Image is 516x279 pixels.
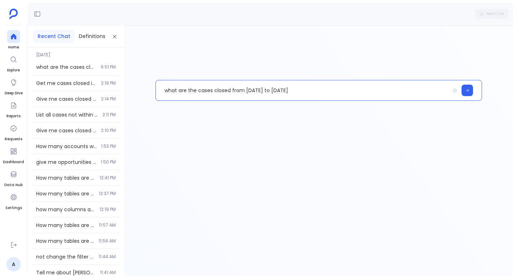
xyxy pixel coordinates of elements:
[99,238,116,244] span: 11:56 AM
[4,182,23,188] span: Data Hub
[3,145,24,165] a: Dashboard
[5,136,22,142] span: Requests
[6,99,20,119] a: Reports
[36,127,97,134] span: Give me cases closed not between 2023-10-01 and 2024-03-02.
[36,206,95,213] span: how many columns are enabled in opportunity membership
[36,237,94,245] : How many tables are disabled?\
[36,111,98,118] span: List all cases not within 2023 Q1.
[101,143,116,149] span: 1:53 PM
[101,64,116,70] span: 6:51 PM
[99,254,116,260] span: 11:44 AM
[6,113,20,119] span: Reports
[5,205,22,211] span: Settings
[36,63,96,71] span: what are the cases closed from july 2023 to sep 2023
[36,174,95,181] span: How many tables are present in CX data? (Use infotool)
[4,168,23,188] a: Data Hub
[5,191,22,211] a: Settings
[36,222,95,229] span: How many tables are disabled?
[36,253,94,260] span: not change the filter to include all the accounts that have less than 500k
[6,257,21,271] a: A
[36,190,95,197] span: How many tables are present in CX data?
[99,191,116,197] span: 12:37 PM
[5,76,23,96] a: Deep Dive
[36,143,97,150] span: How many accounts were created in the last year
[7,30,20,50] a: Home
[33,30,75,43] button: Recent Chat
[101,128,116,133] span: 2:10 PM
[102,112,116,118] span: 2:11 PM
[32,48,120,58] span: [DATE]
[100,175,116,181] span: 12:41 PM
[9,9,18,19] img: petavue logo
[7,44,20,50] span: Home
[5,122,22,142] a: Requests
[3,159,24,165] span: Dashboard
[36,80,97,87] span: Get me cases closed in current and last 2 months, between Jan 2024 and May 2024, not on weekends,...
[99,222,116,228] span: 11:57 AM
[75,30,110,43] button: Definitions
[101,159,116,165] span: 1:50 PM
[7,67,20,73] span: Explore
[36,159,96,166] span: give me opportunities closed in the last quarter
[156,81,450,100] p: what are the cases closed from [DATE] to [DATE]
[101,96,116,102] span: 2:14 PM
[36,269,96,276] span: Tell me about Gibson - Sporer
[100,207,116,212] span: 12:19 PM
[100,270,116,275] span: 11:41 AM
[5,90,23,96] span: Deep Dive
[7,53,20,73] a: Explore
[36,95,97,103] span: Give me cases closed in the last 2 quarters, not in Q1 2024, and after FY 2022.
[101,80,116,86] span: 2:19 PM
